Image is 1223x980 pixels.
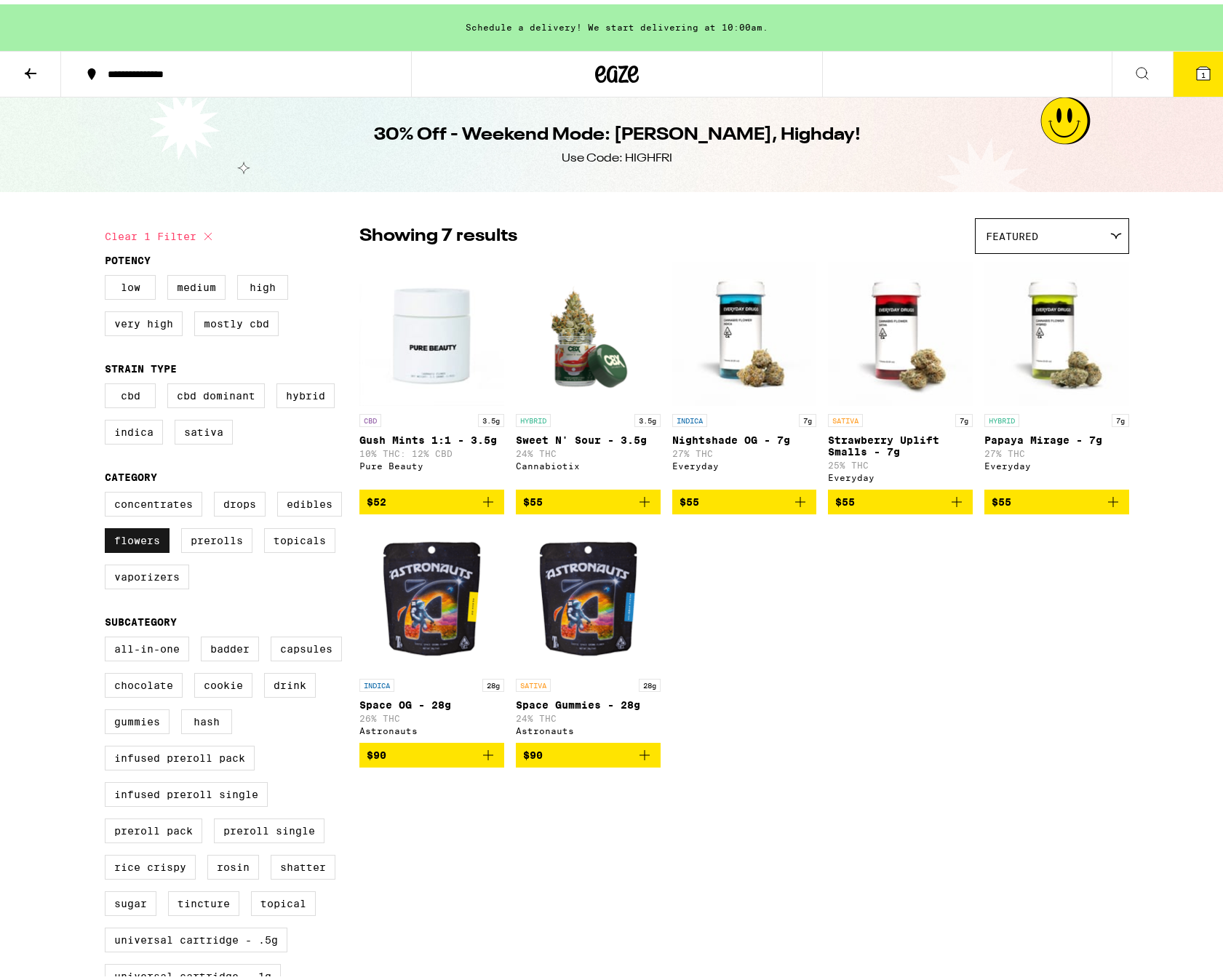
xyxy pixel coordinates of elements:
[835,492,855,503] span: $55
[828,485,973,510] button: Add to bag
[359,522,504,738] a: Open page for Space OG - 28g from Astronauts
[105,467,157,479] legend: Category
[359,522,504,667] img: Astronauts - Space OG - 28g
[105,560,189,585] label: Vaporizers
[105,415,163,440] label: Indica
[105,778,268,802] label: Infused Preroll Single
[516,410,551,423] p: HYBRID
[194,669,252,693] label: Cookie
[516,738,661,763] button: Add to bag
[105,307,183,332] label: Very High
[516,695,661,706] p: Space Gummies - 28g
[168,887,239,912] label: Tincture
[194,307,279,332] label: Mostly CBD
[277,487,342,512] label: Edibles
[201,632,259,657] label: Badder
[516,722,661,731] div: Astronauts
[359,722,504,731] div: Astronauts
[478,410,504,423] p: 3.5g
[828,410,863,423] p: SATIVA
[105,359,177,370] legend: Strain Type
[251,887,316,912] label: Topical
[214,487,266,512] label: Drops
[984,485,1129,510] button: Add to bag
[1112,410,1129,423] p: 7g
[105,887,156,912] label: Sugar
[516,522,661,738] a: Open page for Space Gummies - 28g from Astronauts
[359,220,517,244] p: Showing 7 results
[105,705,170,730] label: Gummies
[984,257,1129,485] a: Open page for Papaya Mirage - 7g from Everyday
[359,695,504,706] p: Space OG - 28g
[105,524,170,549] label: Flowers
[828,257,973,485] a: Open page for Strawberry Uplift Smalls - 7g from Everyday
[367,492,386,503] span: $52
[359,410,381,423] p: CBD
[984,430,1129,442] p: Papaya Mirage - 7g
[516,709,661,719] p: 24% THC
[374,119,861,143] h1: 30% Off - Weekend Mode: [PERSON_NAME], Highday!
[828,469,973,478] div: Everyday
[634,410,661,423] p: 3.5g
[828,257,973,402] img: Everyday - Strawberry Uplift Smalls - 7g
[105,669,183,693] label: Chocolate
[516,257,661,485] a: Open page for Sweet N' Sour - 3.5g from Cannabiotix
[271,850,335,875] label: Shatter
[105,850,196,875] label: Rice Crispy
[828,456,973,466] p: 25% THC
[105,250,151,262] legend: Potency
[105,214,217,250] button: Clear 1 filter
[482,674,504,688] p: 28g
[359,738,504,763] button: Add to bag
[516,457,661,466] div: Cannabiotix
[992,492,1011,503] span: $55
[672,410,707,423] p: INDICA
[271,632,342,657] label: Capsules
[359,709,504,719] p: 26% THC
[672,257,817,402] img: Everyday - Nightshade OG - 7g
[672,257,817,485] a: Open page for Nightshade OG - 7g from Everyday
[955,410,973,423] p: 7g
[516,674,551,688] p: SATIVA
[359,430,504,442] p: Gush Mints 1:1 - 3.5g
[359,457,504,466] div: Pure Beauty
[516,430,661,442] p: Sweet N' Sour - 3.5g
[105,271,156,295] label: Low
[984,445,1129,454] p: 27% THC
[276,379,335,404] label: Hybrid
[359,257,504,485] a: Open page for Gush Mints 1:1 - 3.5g from Pure Beauty
[105,612,177,624] legend: Subcategory
[367,745,386,757] span: $90
[672,430,817,442] p: Nightshade OG - 7g
[181,705,232,730] label: Hash
[639,674,661,688] p: 28g
[516,485,661,510] button: Add to bag
[984,457,1129,466] div: Everyday
[984,257,1129,402] img: Everyday - Papaya Mirage - 7g
[9,10,105,22] span: Hi. Need any help?
[516,445,661,454] p: 24% THC
[516,257,661,402] img: Cannabiotix - Sweet N' Sour - 3.5g
[264,669,316,693] label: Drink
[984,410,1019,423] p: HYBRID
[516,522,661,667] img: Astronauts - Space Gummies - 28g
[264,524,335,549] label: Topicals
[359,485,504,510] button: Add to bag
[523,492,543,503] span: $55
[799,410,816,423] p: 7g
[672,445,817,454] p: 27% THC
[105,814,202,839] label: Preroll Pack
[167,271,226,295] label: Medium
[359,257,504,402] img: Pure Beauty - Gush Mints 1:1 - 3.5g
[105,379,156,404] label: CBD
[359,445,504,454] p: 10% THC: 12% CBD
[1201,66,1206,75] span: 1
[523,745,543,757] span: $90
[562,146,672,162] div: Use Code: HIGHFRI
[105,741,255,766] label: Infused Preroll Pack
[105,923,287,948] label: Universal Cartridge - .5g
[237,271,288,295] label: High
[167,379,265,404] label: CBD Dominant
[680,492,699,503] span: $55
[828,430,973,453] p: Strawberry Uplift Smalls - 7g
